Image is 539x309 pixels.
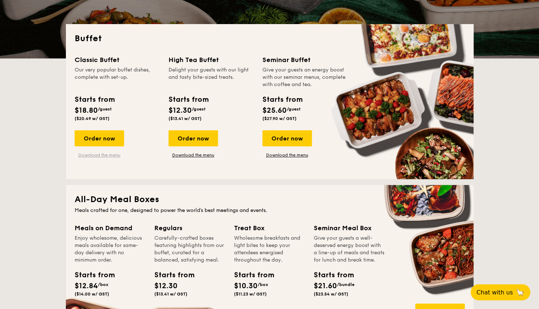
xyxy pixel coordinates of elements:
span: /guest [287,107,301,112]
span: ($14.00 w/ GST) [75,291,109,297]
span: $25.60 [262,106,287,115]
div: Order now [169,130,218,146]
span: ($27.90 w/ GST) [262,116,297,121]
span: ($13.41 w/ GST) [169,116,202,121]
div: Classic Buffet [75,55,160,65]
div: Our very popular buffet dishes, complete with set-up. [75,66,160,88]
span: ($13.41 w/ GST) [154,291,187,297]
div: Delight your guests with our light and tasty bite-sized treats. [169,66,254,88]
span: $18.80 [75,106,98,115]
span: /box [258,282,268,287]
div: Starts from [154,270,187,281]
a: Download the menu [169,152,218,158]
div: Starts from [75,94,114,105]
span: /bundle [337,282,354,287]
span: /guest [192,107,206,112]
span: $10.30 [234,282,258,290]
div: Starts from [314,270,346,281]
span: $12.30 [154,282,178,290]
div: High Tea Buffet [169,55,254,65]
a: Download the menu [75,152,124,158]
div: Give your guests a well-deserved energy boost with a line-up of meals and treats for lunch and br... [314,235,385,264]
div: Starts from [234,270,267,281]
div: Wholesome breakfasts and light bites to keep your attendees energised throughout the day. [234,235,305,264]
div: Seminar Buffet [262,55,348,65]
div: Meals crafted for one, designed to power the world's best meetings and events. [75,207,465,214]
h2: Buffet [75,33,465,45]
div: Regulars [154,223,225,233]
div: Enjoy wholesome, delicious meals available for same-day delivery with no minimum order. [75,235,146,264]
span: Chat with us [476,289,513,296]
div: Starts from [75,270,107,281]
a: Download the menu [262,152,312,158]
span: /box [98,282,108,287]
span: ($23.54 w/ GST) [314,291,348,297]
div: Carefully-crafted boxes featuring highlights from our buffet, curated for a balanced, satisfying ... [154,235,225,264]
span: ($11.23 w/ GST) [234,291,267,297]
span: /guest [98,107,112,112]
div: Give your guests an energy boost with our seminar menus, complete with coffee and tea. [262,66,348,88]
span: $12.30 [169,106,192,115]
div: Seminar Meal Box [314,223,385,233]
h2: All-Day Meal Boxes [75,194,465,205]
span: ($20.49 w/ GST) [75,116,110,121]
button: Chat with us🦙 [471,284,530,300]
span: $12.84 [75,282,98,290]
div: Meals on Demand [75,223,146,233]
div: Starts from [262,94,302,105]
div: Treat Box [234,223,305,233]
span: $21.60 [314,282,337,290]
span: 🦙 [516,288,524,297]
div: Starts from [169,94,208,105]
div: Order now [75,130,124,146]
div: Order now [262,130,312,146]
